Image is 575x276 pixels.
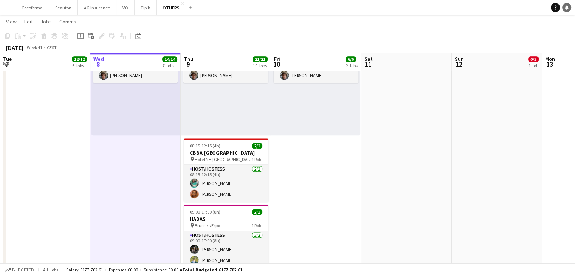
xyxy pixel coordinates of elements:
[59,18,76,25] span: Comms
[93,56,104,62] span: Wed
[37,17,55,26] a: Jobs
[6,18,17,25] span: View
[15,0,49,15] button: Cecoforma
[528,56,539,62] span: 0/3
[545,56,555,62] span: Mon
[72,63,87,68] div: 6 Jobs
[56,17,79,26] a: Comms
[116,0,135,15] button: VO
[3,56,12,62] span: Tue
[182,267,242,273] span: Total Budgeted €177 702.61
[273,60,280,68] span: 10
[49,0,78,15] button: Seauton
[252,209,262,215] span: 2/2
[455,56,464,62] span: Sun
[47,45,57,50] div: CEST
[4,266,35,274] button: Budgeted
[346,63,358,68] div: 2 Jobs
[184,149,268,156] h3: CBBA [GEOGRAPHIC_DATA]
[157,0,186,15] button: OTHERS
[184,205,268,268] app-job-card: 09:00-17:00 (8h)2/2HABAS Brussels Expo1 RoleHost/Hostess2/209:00-17:00 (8h)[PERSON_NAME][PERSON_N...
[92,60,104,68] span: 8
[253,56,268,62] span: 21/21
[78,0,116,15] button: AG Insurance
[364,56,373,62] span: Sat
[454,60,464,68] span: 12
[6,44,23,51] div: [DATE]
[21,17,36,26] a: Edit
[184,56,193,62] span: Thu
[184,216,268,222] h3: HABAS
[12,267,34,273] span: Budgeted
[72,56,87,62] span: 12/12
[40,18,52,25] span: Jobs
[363,60,373,68] span: 11
[190,209,220,215] span: 09:00-17:00 (8h)
[274,56,280,62] span: Fri
[544,60,555,68] span: 13
[2,60,12,68] span: 7
[253,63,267,68] div: 10 Jobs
[24,18,33,25] span: Edit
[251,223,262,228] span: 1 Role
[252,143,262,149] span: 2/2
[135,0,157,15] button: Tipik
[195,223,220,228] span: Brussels Expo
[195,157,251,162] span: Hotel NH [GEOGRAPHIC_DATA] Berlaymont
[190,143,220,149] span: 08:15-12:15 (4h)
[42,267,60,273] span: All jobs
[66,267,242,273] div: Salary €177 702.61 + Expenses €0.00 + Subsistence €0.00 =
[529,63,538,68] div: 1 Job
[184,138,268,202] app-job-card: 08:15-12:15 (4h)2/2CBBA [GEOGRAPHIC_DATA] Hotel NH [GEOGRAPHIC_DATA] Berlaymont1 RoleHost/Hostess...
[163,63,177,68] div: 7 Jobs
[346,56,356,62] span: 6/6
[25,45,44,50] span: Week 41
[251,157,262,162] span: 1 Role
[183,60,193,68] span: 9
[162,56,177,62] span: 14/14
[184,165,268,202] app-card-role: Host/Hostess2/208:15-12:15 (4h)[PERSON_NAME][PERSON_NAME]
[184,231,268,268] app-card-role: Host/Hostess2/209:00-17:00 (8h)[PERSON_NAME][PERSON_NAME]
[3,17,20,26] a: View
